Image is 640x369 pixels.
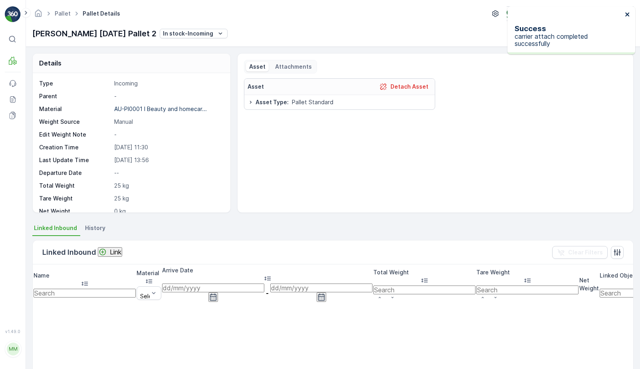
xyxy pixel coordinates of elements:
p: - [114,92,222,100]
p: Arrive Date [162,266,373,274]
span: Asset Type : [256,98,289,106]
p: carrier attach completed successfully [515,33,622,47]
p: Total Weight [373,268,476,276]
p: Last Update Time [39,156,111,164]
a: Homepage [34,12,43,19]
span: Linked Inbound [34,224,77,232]
p: Edit Weight Note [39,131,111,139]
p: 0 kg [114,207,222,215]
p: Material [39,105,111,113]
p: Asset [249,63,266,71]
input: Search [34,289,136,298]
p: [DATE] 11:30 [114,143,222,151]
button: close [625,11,630,19]
input: Search [476,286,579,294]
p: - [114,131,222,139]
p: Name [34,272,136,280]
p: Clear Filters [568,248,603,256]
p: Tare Weight [39,194,111,202]
p: Net Weight [579,276,599,292]
p: Detach Asset [390,83,428,91]
span: History [85,224,105,232]
a: Pallet [55,10,71,17]
span: Pallet Details [81,10,122,18]
p: 25 kg [114,194,222,202]
p: Asset [248,83,264,91]
p: AU-PI0001 I Beauty and homecar... [114,105,207,112]
input: dd/mm/yyyy [270,284,373,292]
p: Weight Source [39,118,111,126]
p: - [266,290,269,297]
p: Attachments [275,63,312,71]
button: Clear Filters [552,246,608,259]
span: v 1.49.0 [5,329,21,334]
button: MM [5,335,21,363]
p: In stock-Incoming [163,30,213,38]
h3: Success [515,24,622,33]
p: Select [140,293,158,300]
div: MM [7,343,20,355]
p: 25 kg [114,182,222,190]
p: Material [137,269,161,277]
img: terracycle_logo.png [507,9,519,18]
p: Linked Inbound [42,247,96,258]
p: [DATE] 13:56 [114,156,222,164]
p: Incoming [114,79,222,87]
p: Manual [114,118,222,126]
p: Tare Weight [476,268,579,276]
p: Link [110,248,121,256]
p: Net Weight [39,207,111,215]
p: [PERSON_NAME] [DATE] Pallet 2 [32,28,157,40]
p: -- [114,169,222,177]
button: Detach Asset [376,82,432,91]
button: Link [98,247,122,257]
p: Total Weight [39,182,111,190]
p: Departure Date [39,169,111,177]
input: Search [373,286,476,294]
button: Terracycle-AU04 - Sendable(+10:00) [507,6,634,21]
p: Details [39,58,61,68]
p: Type [39,79,111,87]
span: Pallet Standard [292,98,333,106]
input: dd/mm/yyyy [162,284,264,292]
p: Creation Time [39,143,111,151]
button: In stock-Incoming [160,29,228,38]
p: Parent [39,92,111,100]
img: logo [5,6,21,22]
